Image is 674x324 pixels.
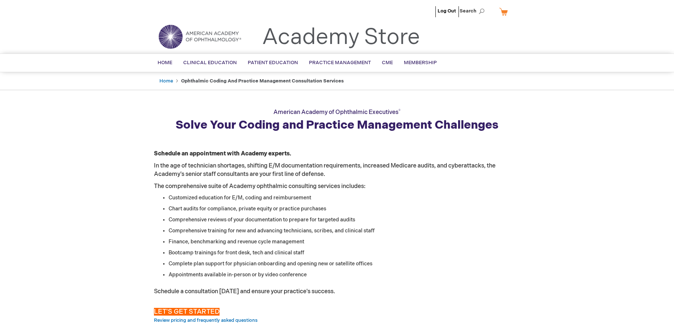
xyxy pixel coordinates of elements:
li: Appointments available in-person or by video conference [169,271,520,279]
span: The comprehensive suite of Academy ophthalmic consulting services includes: [154,183,365,190]
span: In the age of technician shortages, shifting E/M documentation requirements, increased Medicare a... [154,162,496,178]
span: Search [460,4,487,18]
a: LET'S GET STARTED [154,309,220,315]
strong: Schedule an appointment with Academy experts. [154,150,291,157]
span: CME [382,60,393,66]
a: Academy Store [262,24,420,51]
span: Home [158,60,172,66]
li: Finance, benchmarking and revenue cycle management [169,238,520,246]
li: Bootcamp trainings for front desk, tech and clinical staff [169,249,520,257]
li: Chart audits for compliance, private equity or practice purchases [169,205,520,213]
a: Home [159,78,173,84]
a: Log Out [438,8,456,14]
span: Practice Management [309,60,371,66]
li: Customized education for E/M, coding and reimbursement [169,194,520,202]
li: Complete plan support for physician onboarding and opening new or satellite offices [169,260,520,268]
strong: Ophthalmic Coding and Practice Management Consultation Services [181,78,344,84]
li: Comprehensive reviews of your documentation to prepare for targeted audits [169,216,520,224]
span: LET'S GET STARTED [154,308,220,316]
a: Review pricing and frequently asked questions [154,317,258,323]
sup: ® [398,108,401,113]
strong: Solve Your Coding and Practice Management Challenges [176,118,498,132]
li: Comprehensive training for new and advancing technicians, scribes, and clinical staff [169,227,520,235]
span: Patient Education [248,60,298,66]
span: Schedule a consultation [DATE] and ensure your practice's success. [154,288,335,295]
span: Membership [404,60,437,66]
span: Clinical Education [183,60,237,66]
span: American Academy of Ophthalmic Executives [273,109,401,116]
